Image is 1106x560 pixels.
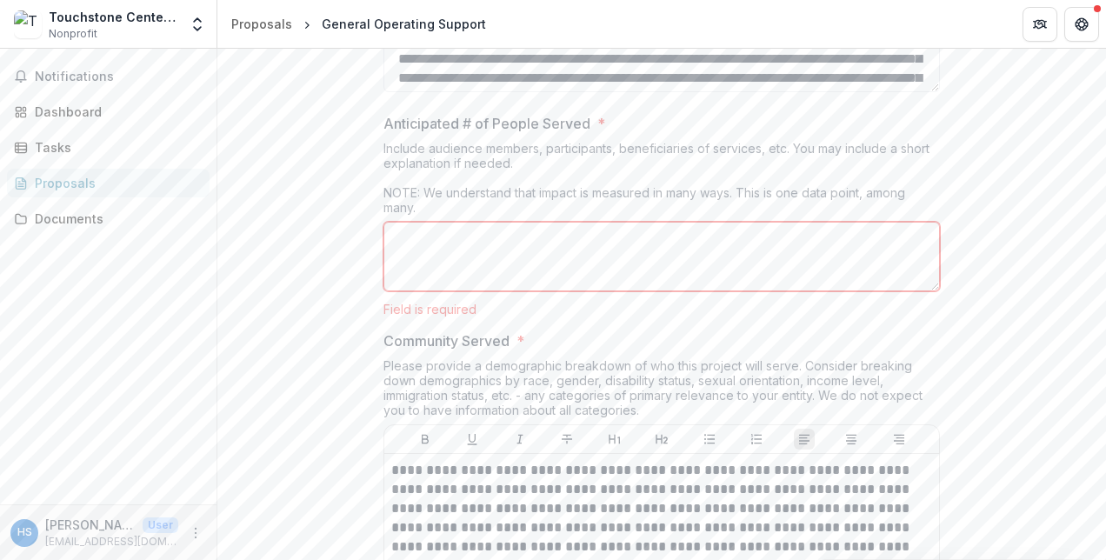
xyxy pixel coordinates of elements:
[49,26,97,42] span: Nonprofit
[49,8,178,26] div: Touchstone Center for Crafts
[185,7,210,42] button: Open entity switcher
[462,429,483,450] button: Underline
[35,138,196,157] div: Tasks
[185,523,206,543] button: More
[143,517,178,533] p: User
[322,15,486,33] div: General Operating Support
[231,15,292,33] div: Proposals
[7,133,210,162] a: Tasks
[1023,7,1057,42] button: Partners
[794,429,815,450] button: Align Left
[7,63,210,90] button: Notifications
[841,429,862,450] button: Align Center
[224,11,299,37] a: Proposals
[45,516,136,534] p: [PERSON_NAME]
[383,113,590,134] p: Anticipated # of People Served
[35,70,203,84] span: Notifications
[415,429,436,450] button: Bold
[35,210,196,228] div: Documents
[224,11,493,37] nav: breadcrumb
[699,429,720,450] button: Bullet List
[35,103,196,121] div: Dashboard
[7,204,210,233] a: Documents
[383,330,510,351] p: Community Served
[746,429,767,450] button: Ordered List
[383,302,940,317] div: Field is required
[651,429,672,450] button: Heading 2
[510,429,530,450] button: Italicize
[383,358,940,424] div: Please provide a demographic breakdown of who this project will serve. Consider breaking down dem...
[35,174,196,192] div: Proposals
[7,169,210,197] a: Proposals
[1064,7,1099,42] button: Get Help
[556,429,577,450] button: Strike
[14,10,42,38] img: Touchstone Center for Crafts
[604,429,625,450] button: Heading 1
[7,97,210,126] a: Dashboard
[17,527,32,538] div: Heather Sage
[45,534,178,550] p: [EMAIL_ADDRESS][DOMAIN_NAME]
[383,141,940,222] div: Include audience members, participants, beneficiaries of services, etc. You may include a short e...
[889,429,909,450] button: Align Right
